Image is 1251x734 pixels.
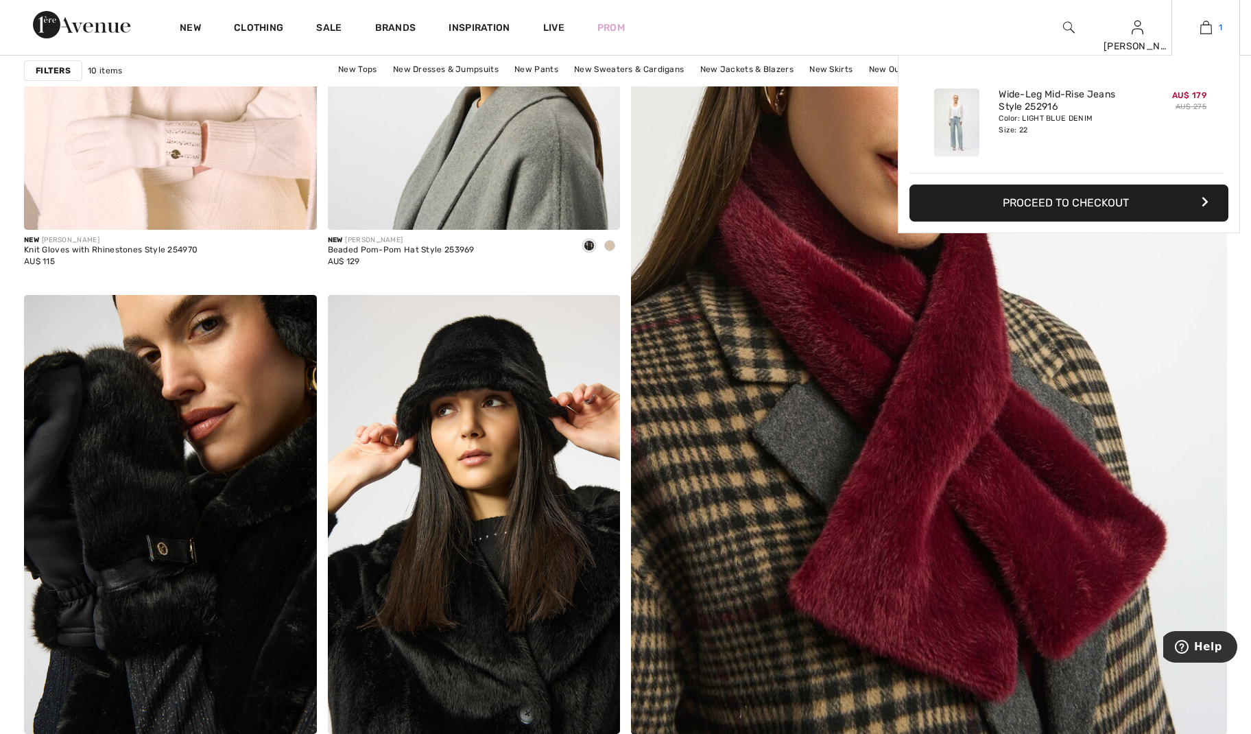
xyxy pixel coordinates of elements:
[1132,21,1143,34] a: Sign In
[579,235,599,258] div: Black
[24,246,198,255] div: Knit Gloves with Rhinestones Style 254970
[449,22,510,36] span: Inspiration
[934,88,979,156] img: Wide-Leg Mid-Rise Jeans Style 252916
[999,88,1134,113] a: Wide-Leg Mid-Rise Jeans Style 252916
[508,60,565,78] a: New Pants
[1172,91,1206,100] span: AU$ 179
[599,235,620,258] div: Taupe melange
[1176,102,1206,111] s: AU$ 275
[234,22,283,36] a: Clothing
[1200,19,1212,36] img: My Bag
[693,60,800,78] a: New Jackets & Blazers
[328,236,343,244] span: New
[862,60,940,78] a: New Outerwear
[375,22,416,36] a: Brands
[328,246,475,255] div: Beaded Pom-Pom Hat Style 253969
[567,60,691,78] a: New Sweaters & Cardigans
[331,60,383,78] a: New Tops
[1172,19,1239,36] a: 1
[328,235,475,246] div: [PERSON_NAME]
[180,22,201,36] a: New
[24,257,55,266] span: AU$ 115
[1219,21,1222,34] span: 1
[543,21,564,35] a: Live
[1063,19,1075,36] img: search the website
[36,64,71,77] strong: Filters
[33,11,130,38] img: 1ère Avenue
[24,236,39,244] span: New
[1104,39,1171,54] div: [PERSON_NAME]
[1163,631,1237,665] iframe: Opens a widget where you can find more information
[1132,19,1143,36] img: My Info
[24,235,198,246] div: [PERSON_NAME]
[24,295,317,734] img: Embellished Gloves Style 253977. Black
[316,22,342,36] a: Sale
[909,185,1228,222] button: Proceed to Checkout
[386,60,505,78] a: New Dresses & Jumpsuits
[999,113,1134,135] div: Color: LIGHT BLUE DENIM Size: 22
[802,60,859,78] a: New Skirts
[328,295,621,734] img: Fur Bucket Hat with Jewel Style 253975. Black
[88,64,122,77] span: 10 items
[328,257,360,266] span: AU$ 129
[597,21,625,35] a: Prom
